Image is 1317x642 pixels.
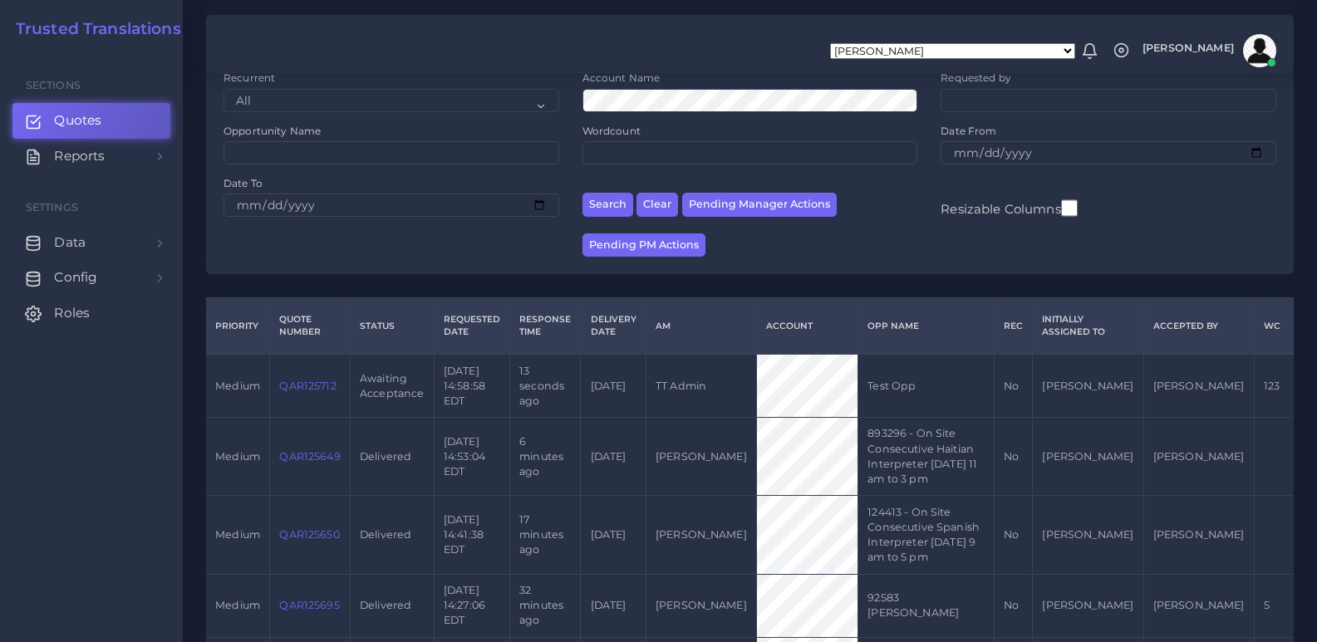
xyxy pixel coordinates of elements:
td: 6 minutes ago [510,418,581,496]
td: 123 [1254,354,1297,417]
th: Status [350,298,434,355]
td: [PERSON_NAME] [1033,574,1143,637]
td: No [994,418,1032,496]
a: [PERSON_NAME]avatar [1134,34,1282,67]
a: Roles [12,296,170,331]
label: Wordcount [582,124,641,138]
label: Date To [224,176,263,190]
label: Opportunity Name [224,124,321,138]
span: Roles [54,304,90,322]
td: No [994,496,1032,574]
img: avatar [1243,34,1276,67]
td: 92583 [PERSON_NAME] [858,574,995,637]
span: medium [215,528,260,541]
td: 893296 - On Site Consecutive Haitian Interpreter [DATE] 11 am to 3 pm [858,418,995,496]
a: Quotes [12,103,170,138]
label: Resizable Columns [941,198,1077,218]
td: 5 [1254,574,1297,637]
td: [PERSON_NAME] [1143,354,1254,417]
td: [PERSON_NAME] [646,496,756,574]
td: 17 minutes ago [510,496,581,574]
th: Response Time [510,298,581,355]
a: QAR125650 [279,528,339,541]
span: Settings [26,201,78,213]
td: Awaiting Acceptance [350,354,434,417]
label: Date From [941,124,996,138]
a: Trusted Translations [4,20,181,39]
td: [PERSON_NAME] [646,574,756,637]
td: No [994,354,1032,417]
input: Resizable Columns [1061,198,1078,218]
a: QAR125712 [279,380,336,392]
span: medium [215,599,260,611]
td: [PERSON_NAME] [1143,418,1254,496]
td: 124413 - On Site Consecutive Spanish Interpreter [DATE] 9 am to 5 pm [858,496,995,574]
td: [DATE] [581,496,646,574]
a: QAR125649 [279,450,340,463]
th: Requested Date [434,298,509,355]
th: REC [994,298,1032,355]
td: No [994,574,1032,637]
th: Quote Number [270,298,351,355]
a: Reports [12,139,170,174]
th: AM [646,298,756,355]
span: Sections [26,79,81,91]
th: WC [1254,298,1297,355]
a: Config [12,260,170,295]
td: [PERSON_NAME] [1143,574,1254,637]
th: Accepted by [1143,298,1254,355]
th: Delivery Date [581,298,646,355]
button: Search [582,193,633,217]
th: Priority [206,298,270,355]
td: [PERSON_NAME] [1033,354,1143,417]
td: Test Opp [858,354,995,417]
td: TT Admin [646,354,756,417]
span: Reports [54,147,105,165]
td: [DATE] 14:27:06 EDT [434,574,509,637]
td: [DATE] 14:58:58 EDT [434,354,509,417]
button: Pending Manager Actions [682,193,837,217]
td: [PERSON_NAME] [1143,496,1254,574]
td: [DATE] [581,574,646,637]
td: Delivered [350,496,434,574]
td: 13 seconds ago [510,354,581,417]
td: 32 minutes ago [510,574,581,637]
span: Config [54,268,97,287]
button: Clear [636,193,678,217]
td: [PERSON_NAME] [1033,418,1143,496]
td: [DATE] 14:41:38 EDT [434,496,509,574]
button: Pending PM Actions [582,233,705,257]
td: Delivered [350,418,434,496]
span: Quotes [54,111,101,130]
span: medium [215,450,260,463]
th: Account [756,298,858,355]
a: Data [12,225,170,260]
span: Data [54,233,86,252]
th: Initially Assigned to [1033,298,1143,355]
th: Opp Name [858,298,995,355]
td: [PERSON_NAME] [646,418,756,496]
span: medium [215,380,260,392]
td: [DATE] 14:53:04 EDT [434,418,509,496]
td: [DATE] [581,418,646,496]
span: [PERSON_NAME] [1143,43,1234,54]
td: [DATE] [581,354,646,417]
a: QAR125695 [279,599,339,611]
td: [PERSON_NAME] [1033,496,1143,574]
td: Delivered [350,574,434,637]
